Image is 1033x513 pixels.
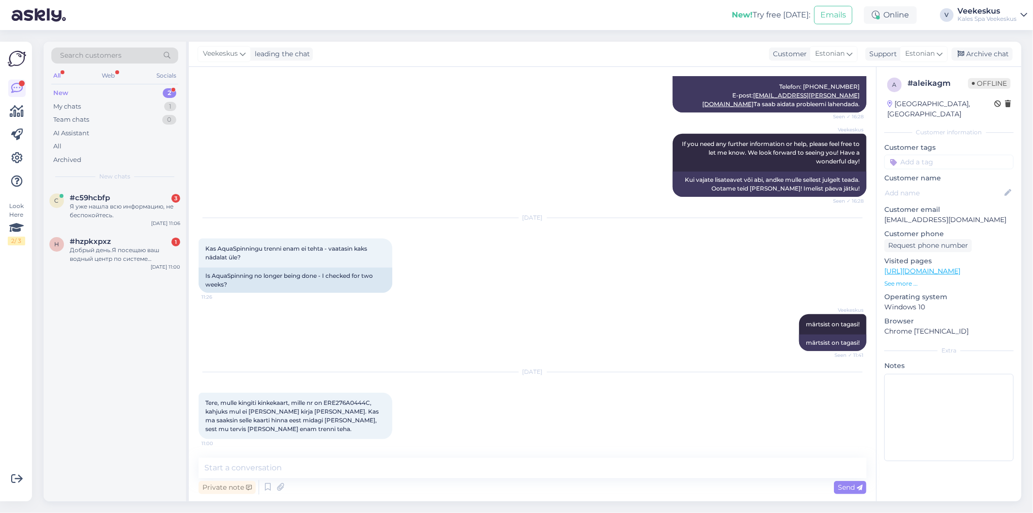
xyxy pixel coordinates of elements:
[673,172,866,197] div: Kui vajate lisateavet või abi, andke mulle sellest julgelt teada. Ootame teid [PERSON_NAME]! Imel...
[884,143,1014,153] p: Customer tags
[162,115,176,125] div: 0
[732,10,753,19] b: New!
[99,172,130,181] span: New chats
[884,155,1014,169] input: Add a tag
[957,7,1017,15] div: Veekeskus
[203,48,238,59] span: Veekeskus
[905,48,935,59] span: Estonian
[769,49,807,59] div: Customer
[799,335,866,351] div: märtsist on tagasi!
[806,321,860,328] span: märtsist on tagasi!
[199,481,256,494] div: Private note
[884,173,1014,183] p: Customer name
[201,293,238,301] span: 11:26
[884,361,1014,371] p: Notes
[865,49,897,59] div: Support
[171,194,180,203] div: 3
[732,9,810,21] div: Try free [DATE]:
[251,49,310,59] div: leading the chat
[51,69,62,82] div: All
[53,115,89,125] div: Team chats
[884,267,960,275] a: [URL][DOMAIN_NAME]
[815,48,845,59] span: Estonian
[887,99,994,119] div: [GEOGRAPHIC_DATA], [GEOGRAPHIC_DATA]
[827,126,863,133] span: Veekeskus
[884,279,1014,288] p: See more ...
[884,215,1014,225] p: [EMAIL_ADDRESS][DOMAIN_NAME]
[957,15,1017,23] div: Kales Spa Veekeskus
[884,302,1014,312] p: Windows 10
[54,240,59,248] span: h
[893,81,897,88] span: a
[201,440,238,447] span: 11:00
[827,352,863,359] span: Seen ✓ 11:41
[827,113,863,120] span: Seen ✓ 16:28
[100,69,117,82] div: Web
[163,88,176,98] div: 2
[884,229,1014,239] p: Customer phone
[884,316,1014,326] p: Browser
[814,6,852,24] button: Emails
[952,48,1013,61] div: Archive chat
[60,50,122,61] span: Search customers
[682,140,861,165] span: If you need any further information or help, please feel free to let me know. We look forward to ...
[884,239,972,252] div: Request phone number
[199,368,866,376] div: [DATE]
[827,306,863,314] span: Veekeskus
[884,256,1014,266] p: Visited pages
[8,49,26,68] img: Askly Logo
[884,128,1014,137] div: Customer information
[53,88,68,98] div: New
[940,8,954,22] div: V
[70,202,180,220] div: Я уже нашла всю информацию, не беспокойтесь.
[55,197,59,204] span: c
[673,44,866,112] div: Soovitan abi saamiseks pöörduda meie IT-spetsialisti [PERSON_NAME] [PERSON_NAME]. Temaga saate üh...
[884,326,1014,337] p: Chrome [TECHNICAL_ID]
[151,263,180,271] div: [DATE] 11:00
[884,346,1014,355] div: Extra
[702,92,860,108] a: [EMAIL_ADDRESS][PERSON_NAME][DOMAIN_NAME]
[827,197,863,205] span: Seen ✓ 16:28
[151,220,180,227] div: [DATE] 11:06
[8,237,25,245] div: 2 / 3
[884,292,1014,302] p: Operating system
[53,102,81,112] div: My chats
[70,246,180,263] div: Добрый день.Я посещаю ваш водный центр по системе Syebby.Срок посещения у меня закончился [DATE]....
[205,245,369,261] span: Kas AquaSpinningu trenni enam ei tehta - vaatasin kaks nädalat üle?
[885,188,1002,198] input: Add name
[864,6,917,24] div: Online
[70,193,110,202] span: #c59hcbfp
[957,7,1027,23] a: VeekeskusKales Spa Veekeskus
[154,69,178,82] div: Socials
[70,237,111,246] span: #hzpkxpxz
[205,399,380,433] span: Tere, mulle kingiti kinkekaart, mille nr on ERE276A0444C, kahjuks mul ei [PERSON_NAME] kirja [PER...
[968,78,1011,89] span: Offline
[199,213,866,222] div: [DATE]
[884,205,1014,215] p: Customer email
[8,202,25,245] div: Look Here
[53,128,89,138] div: AI Assistant
[199,268,392,293] div: Is AquaSpinning no longer being done - I checked for two weeks?
[164,102,176,112] div: 1
[908,78,968,89] div: # aleikagm
[171,238,180,246] div: 1
[53,142,62,151] div: All
[838,483,863,492] span: Send
[53,155,81,165] div: Archived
